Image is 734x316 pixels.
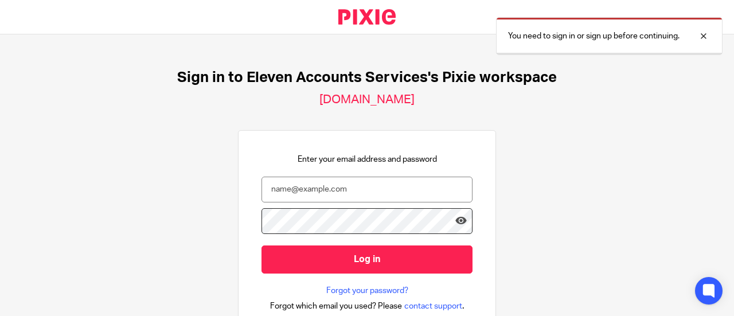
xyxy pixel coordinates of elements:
[319,92,415,107] h2: [DOMAIN_NAME]
[326,285,408,297] a: Forgot your password?
[298,154,437,165] p: Enter your email address and password
[404,301,462,312] span: contact support
[177,69,557,87] h1: Sign in to Eleven Accounts Services's Pixie workspace
[270,301,402,312] span: Forgot which email you used? Please
[261,177,473,202] input: name@example.com
[508,30,680,42] p: You need to sign in or sign up before continuing.
[270,299,464,313] div: .
[261,245,473,274] input: Log in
